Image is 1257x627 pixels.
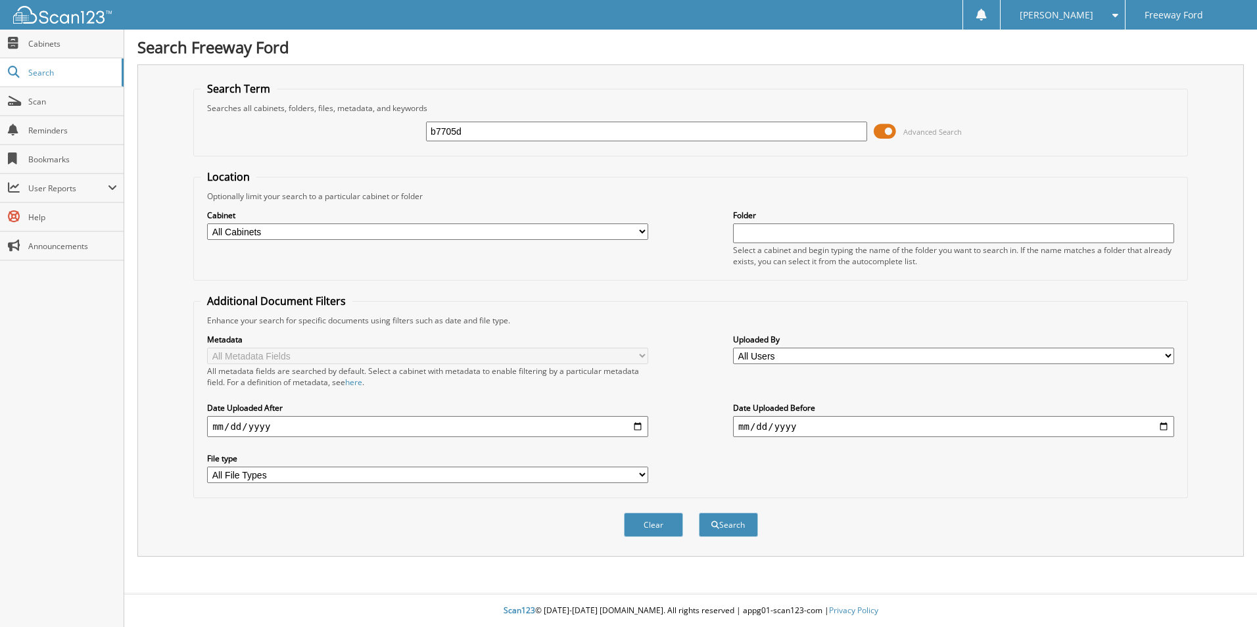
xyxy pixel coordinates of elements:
[733,334,1174,345] label: Uploaded By
[201,170,256,184] legend: Location
[624,513,683,537] button: Clear
[207,365,648,388] div: All metadata fields are searched by default. Select a cabinet with metadata to enable filtering b...
[1020,11,1093,19] span: [PERSON_NAME]
[345,377,362,388] a: here
[28,96,117,107] span: Scan
[201,81,277,96] legend: Search Term
[699,513,758,537] button: Search
[207,416,648,437] input: start
[13,6,112,24] img: scan123-logo-white.svg
[903,127,962,137] span: Advanced Search
[137,36,1244,58] h1: Search Freeway Ford
[124,595,1257,627] div: © [DATE]-[DATE] [DOMAIN_NAME]. All rights reserved | appg01-scan123-com |
[201,315,1181,326] div: Enhance your search for specific documents using filters such as date and file type.
[733,402,1174,413] label: Date Uploaded Before
[28,241,117,252] span: Announcements
[504,605,535,616] span: Scan123
[733,416,1174,437] input: end
[28,38,117,49] span: Cabinets
[733,244,1174,267] div: Select a cabinet and begin typing the name of the folder you want to search in. If the name match...
[207,402,648,413] label: Date Uploaded After
[733,210,1174,221] label: Folder
[28,154,117,165] span: Bookmarks
[28,212,117,223] span: Help
[207,334,648,345] label: Metadata
[201,103,1181,114] div: Searches all cabinets, folders, files, metadata, and keywords
[207,453,648,464] label: File type
[1145,11,1203,19] span: Freeway Ford
[201,294,352,308] legend: Additional Document Filters
[201,191,1181,202] div: Optionally limit your search to a particular cabinet or folder
[829,605,878,616] a: Privacy Policy
[28,67,115,78] span: Search
[28,183,108,194] span: User Reports
[28,125,117,136] span: Reminders
[1191,564,1257,627] iframe: Chat Widget
[207,210,648,221] label: Cabinet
